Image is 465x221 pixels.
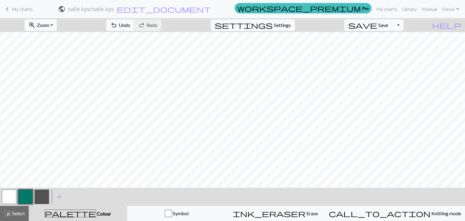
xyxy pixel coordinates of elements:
[172,210,189,216] span: Symbol
[211,19,295,31] button: SettingsSettings
[325,206,465,221] button: Knitting mode
[329,209,430,218] span: call_to_action
[4,209,11,218] span: highlight_alt
[305,210,318,216] span: Erase
[215,21,273,29] i: Settings
[348,21,377,29] span: save
[4,4,33,14] a: My charts
[11,210,25,216] span: Select
[439,3,461,15] a: Hiessi
[419,3,439,15] a: Manual
[119,22,130,28] span: Undo
[45,209,96,218] span: palette
[274,21,291,29] span: Settings
[106,19,134,31] button: Undo
[430,210,461,216] span: Knitting mode
[56,193,63,201] span: add
[127,206,226,221] button: Symbol
[37,22,49,28] span: Zoom
[117,5,211,13] span: edit_document
[344,19,392,31] button: Save
[215,21,273,29] span: settings
[110,21,117,29] span: undo
[400,3,419,15] a: Library
[432,21,461,29] span: help
[25,19,57,31] button: Zoom
[235,3,371,13] a: Pro
[374,3,400,15] a: My charts
[96,211,111,216] span: Colour
[29,206,127,221] button: Colour
[28,21,36,29] span: zoom_in
[233,209,305,218] span: ink_eraser
[68,5,114,12] h2: nalle kps / nalle kps
[378,22,388,28] span: Save
[237,4,361,12] span: workspace_premium
[12,6,33,12] span: My charts
[58,5,65,13] span: public
[226,206,325,221] button: Erase
[4,5,11,13] span: keyboard_arrow_left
